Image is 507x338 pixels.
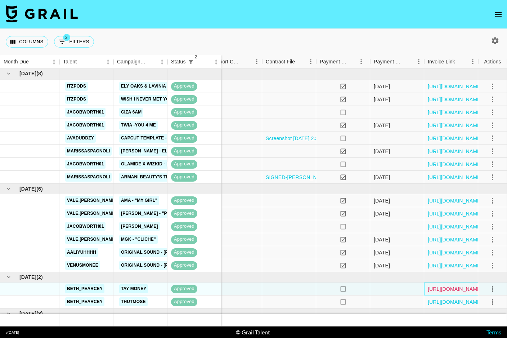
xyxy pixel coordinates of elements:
button: select merge strategy [486,171,499,183]
a: Olamide x Wizkid - [PERSON_NAME]! [119,160,207,169]
a: Thutmose [119,297,148,306]
button: Sort [403,57,413,67]
button: select merge strategy [486,208,499,220]
a: avaduddzy [65,134,96,143]
span: approved [171,236,197,243]
button: hide children [4,272,14,282]
a: [URL][DOMAIN_NAME] [428,262,482,269]
a: [URL][DOMAIN_NAME] [428,122,482,129]
a: SIGNED-[PERSON_NAME] x Armani beauty-1.pdf [266,174,381,181]
a: marissaspagnoli [65,173,112,182]
a: [URL][DOMAIN_NAME] [428,83,482,90]
div: 7/30/2025 [374,262,390,269]
a: Ely Oaks & LAVINIA - Borderline [119,82,201,91]
div: Contract File [266,55,295,69]
div: Talent [63,55,77,69]
a: jacobworth01 [65,222,106,231]
a: beth_pearcey [65,297,104,306]
a: [URL][DOMAIN_NAME] [428,298,482,306]
button: Menu [251,56,262,67]
span: approved [171,174,197,181]
div: 6/30/2025 [374,174,390,181]
button: select merge strategy [486,246,499,259]
a: [URL][DOMAIN_NAME] [428,285,482,293]
span: [DATE] [19,70,36,77]
button: select merge strategy [486,221,499,233]
a: [URL][DOMAIN_NAME] [428,223,482,230]
button: Menu [157,57,167,67]
span: approved [171,148,197,155]
a: jacobworth01 [65,108,106,117]
div: © Grail Talent [236,329,270,336]
div: 5/12/2025 [374,148,390,155]
button: Sort [196,57,206,67]
button: select merge strategy [486,259,499,272]
span: approved [171,122,197,129]
span: approved [171,298,197,305]
a: CapCut Template - May [119,134,179,143]
a: marissaspagnoli [65,147,112,156]
button: hide children [4,68,14,79]
span: ( 8 ) [36,70,43,77]
button: Sort [77,57,87,67]
a: original sound - [PERSON_NAME] [119,248,202,257]
button: select merge strategy [486,132,499,144]
a: [URL][DOMAIN_NAME] [428,161,482,168]
a: [PERSON_NAME] - "Pick Up The Phone" [119,209,213,218]
button: select merge strategy [486,119,499,132]
a: itzpods [65,82,88,91]
button: Menu [356,56,367,67]
span: approved [171,285,197,292]
a: jacobworth01 [65,160,106,169]
span: approved [171,249,197,256]
a: Ama - "My Girl" [119,196,159,205]
span: ( 6 ) [36,185,43,192]
div: 6/1/2025 [374,96,390,103]
button: hide children [4,308,14,319]
button: Sort [348,57,358,67]
button: Sort [147,57,157,67]
span: 2 [192,53,199,61]
button: Sort [455,57,465,67]
a: Tay Money [119,284,148,293]
div: Status [171,55,186,69]
a: [URL][DOMAIN_NAME] [428,135,482,142]
a: Armani Beauty’s Trend Program [119,173,205,182]
div: Month Due [4,55,29,69]
a: [URL][DOMAIN_NAME] [428,148,482,155]
div: Invoice Link [428,55,455,69]
a: [URL][DOMAIN_NAME] [428,109,482,116]
a: aaliyuhhhh [65,248,98,257]
span: 3 [63,34,70,41]
div: 7/8/2025 [374,210,390,217]
span: approved [171,96,197,103]
a: [PERSON_NAME] - Elle Cover Campaign [119,147,217,156]
button: Menu [211,57,221,67]
div: Talent [59,55,113,69]
a: vale.[PERSON_NAME] [65,196,118,205]
a: ciza 6am [119,108,143,117]
a: Twia -You 4 Me [119,121,158,130]
button: select merge strategy [486,145,499,157]
span: approved [171,197,197,204]
a: Terms [486,329,501,335]
div: Payment Sent [320,55,348,69]
button: select merge strategy [486,158,499,170]
button: Show filters [186,57,196,67]
button: select merge strategy [486,296,499,308]
a: [URL][DOMAIN_NAME] [428,96,482,103]
button: select merge strategy [486,195,499,207]
div: 7/4/2025 [374,236,390,243]
a: MGK - "Cliche" [119,235,158,244]
button: Sort [29,57,39,67]
button: select merge strategy [486,93,499,106]
button: Menu [49,57,59,67]
div: Campaign (Type) [113,55,167,69]
span: [DATE] [19,185,36,192]
a: [URL][DOMAIN_NAME] [428,236,482,243]
a: Wish I Never Met you [119,95,174,104]
span: approved [171,135,197,142]
div: Payment Sent Date [374,55,403,69]
a: [URL][DOMAIN_NAME] [428,210,482,217]
span: approved [171,161,197,168]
